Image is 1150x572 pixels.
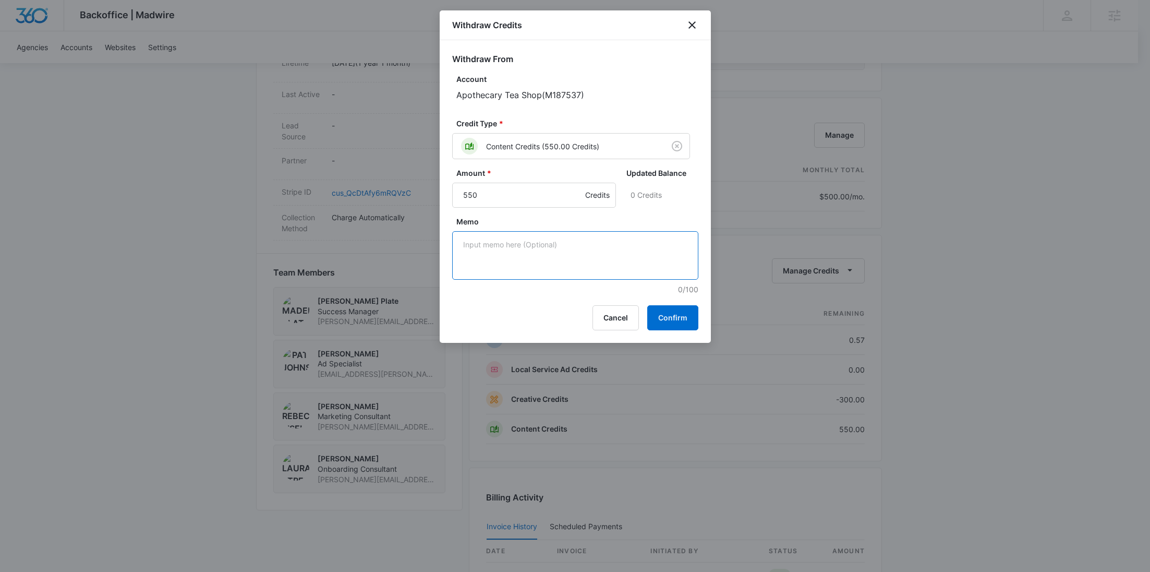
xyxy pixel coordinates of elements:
p: Apothecary Tea Shop ( M187537 ) [456,89,698,101]
button: Confirm [647,305,698,330]
h2: Withdraw From [452,53,698,65]
button: Clear [669,138,685,154]
label: Credit Type [456,118,694,129]
button: Cancel [592,305,639,330]
p: 0/100 [456,284,698,295]
label: Amount [456,168,620,178]
button: close [686,19,698,31]
p: 0 Credits [631,183,686,208]
p: Content Credits (550.00 Credits) [486,141,599,152]
div: Credits [585,183,610,208]
h1: Withdraw Credits [452,19,522,31]
label: Memo [456,216,703,227]
label: Updated Balance [626,168,691,178]
p: Account [456,74,698,85]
